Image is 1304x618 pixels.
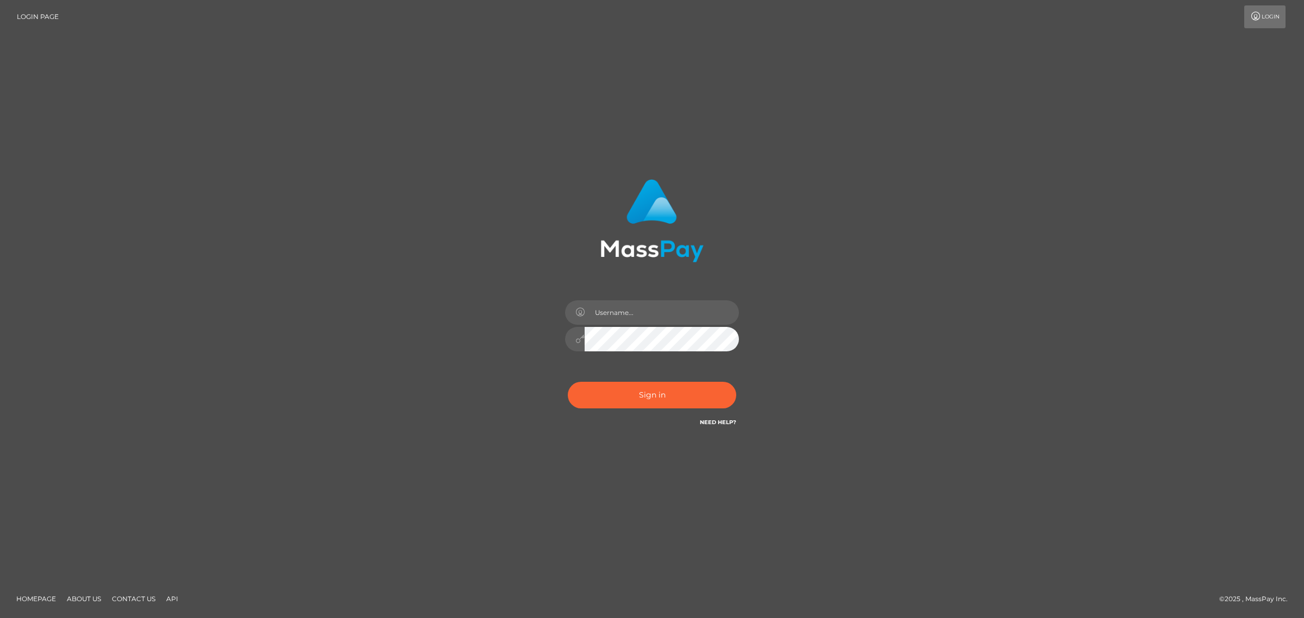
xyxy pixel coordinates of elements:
a: Need Help? [700,419,736,426]
button: Sign in [568,382,736,408]
a: Contact Us [108,590,160,607]
a: Homepage [12,590,60,607]
img: MassPay Login [600,179,704,262]
a: About Us [62,590,105,607]
a: Login [1244,5,1286,28]
a: API [162,590,183,607]
a: Login Page [17,5,59,28]
div: © 2025 , MassPay Inc. [1219,593,1296,605]
input: Username... [585,300,739,325]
